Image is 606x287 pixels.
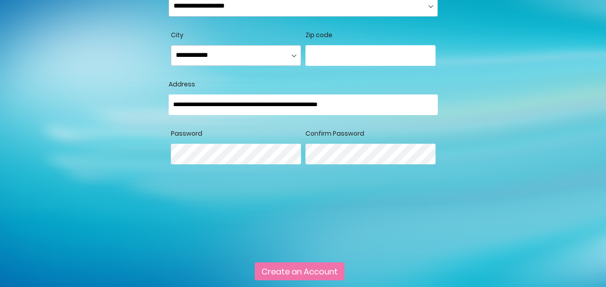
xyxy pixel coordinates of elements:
span: Confirm Password [305,129,364,138]
button: Create an Account [255,262,344,280]
span: Create an Account [262,266,338,277]
iframe: reCAPTCHA [169,205,305,240]
span: Address [169,80,195,89]
span: City [171,30,183,39]
span: Zip code [305,30,332,39]
span: Password [171,129,202,138]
